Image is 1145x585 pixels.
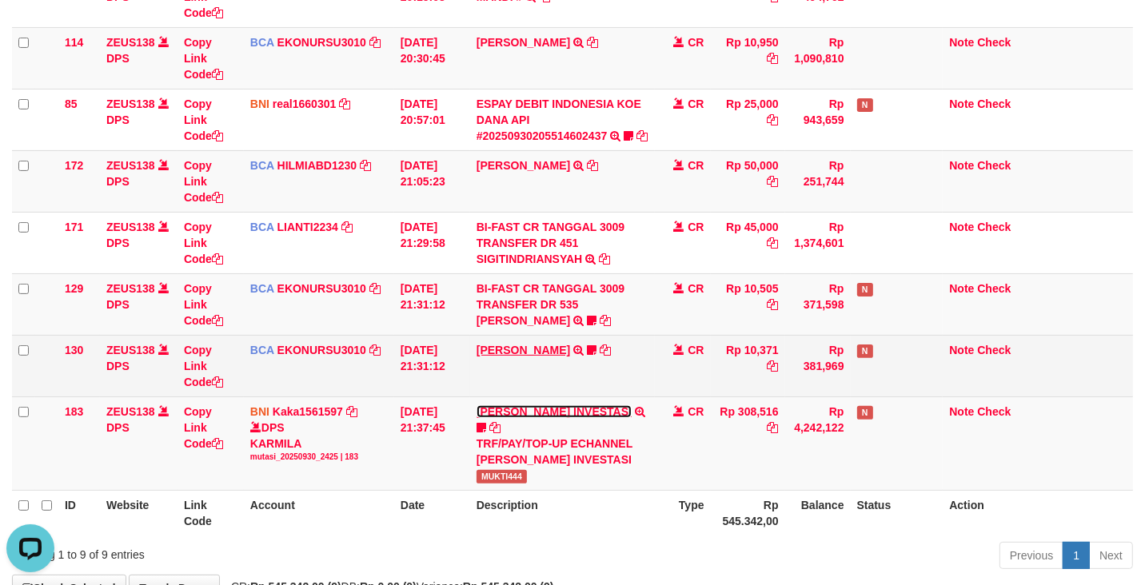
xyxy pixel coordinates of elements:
td: [DATE] 21:31:12 [394,335,470,396]
td: [DATE] 20:30:45 [394,27,470,89]
td: [DATE] 21:29:58 [394,212,470,273]
a: Copy Link Code [184,344,223,388]
a: BI-FAST CR TANGGAL 3009 TRANSFER DR 451 SIGITINDRIANSYAH [477,221,624,265]
td: DPS [100,150,178,212]
a: Copy Link Code [184,36,223,81]
a: Copy DIDI MULYADI to clipboard [587,159,598,172]
a: Copy LIANTI2234 to clipboard [341,221,353,233]
a: [PERSON_NAME] [477,36,570,49]
a: ZEUS138 [106,36,155,49]
span: CR [688,405,704,418]
span: CR [688,159,704,172]
div: mutasi_20250930_2425 | 183 [250,452,388,463]
a: Check [977,36,1011,49]
span: Has Note [857,98,873,112]
th: Link Code [178,490,244,535]
a: Previous [999,542,1063,569]
span: CR [688,36,704,49]
a: [PERSON_NAME] [477,159,570,172]
a: ZEUS138 [106,282,155,295]
a: Copy AHMAD AGUSTI to clipboard [587,36,598,49]
a: Copy Link Code [184,405,223,450]
a: Copy Link Code [184,221,223,265]
span: 130 [65,344,83,356]
a: Copy EKONURSU3010 to clipboard [369,36,381,49]
a: Note [949,344,974,356]
a: 1 [1063,542,1090,569]
td: Rp 251,744 [785,150,851,212]
a: Copy Link Code [184,159,223,204]
span: 171 [65,221,83,233]
th: ID [58,490,100,535]
a: Note [949,36,974,49]
td: DPS [100,273,178,335]
th: Status [851,490,944,535]
span: BCA [250,159,274,172]
a: Copy Rp 25,000 to clipboard [768,113,779,126]
span: 114 [65,36,83,49]
th: Rp 545.342,00 [711,490,785,535]
a: Note [949,405,974,418]
a: Note [949,282,974,295]
span: 129 [65,282,83,295]
a: Check [977,282,1011,295]
td: Rp 10,371 [711,335,785,396]
th: Action [943,490,1133,535]
span: 85 [65,97,78,110]
td: Rp 1,374,601 [785,212,851,273]
a: Copy BI-FAST CR TANGGAL 3009 TRANSFER DR 535 AISYAH PUTRI HALIZ to clipboard [600,314,611,327]
a: ZEUS138 [106,405,155,418]
div: Showing 1 to 9 of 9 entries [12,540,465,563]
td: Rp 1,090,810 [785,27,851,89]
td: Rp 381,969 [785,335,851,396]
td: Rp 10,950 [711,27,785,89]
a: Note [949,221,974,233]
th: Website [100,490,178,535]
a: ZEUS138 [106,97,155,110]
button: Open LiveChat chat widget [6,6,54,54]
td: [DATE] 21:37:45 [394,396,470,490]
a: Check [977,405,1011,418]
td: Rp 943,659 [785,89,851,150]
a: EKONURSU3010 [277,344,366,356]
a: Check [977,221,1011,233]
a: real1660301 [273,97,336,110]
a: Check [977,344,1011,356]
td: DPS [100,89,178,150]
span: CR [688,282,704,295]
td: Rp 10,505 [711,273,785,335]
a: Copy BI-FAST CR TANGGAL 3009 TRANSFER DR 451 SIGITINDRIANSYAH to clipboard [599,253,610,265]
td: DPS [100,212,178,273]
a: Copy Link Code [184,282,223,327]
span: 183 [65,405,83,418]
a: [PERSON_NAME] [477,344,570,356]
span: BNI [250,97,269,110]
span: BCA [250,221,274,233]
span: Has Note [857,283,873,296]
a: Copy HILMIABD1230 to clipboard [360,159,371,172]
a: [PERSON_NAME] INVESTASI [477,405,632,418]
a: Copy Rp 10,950 to clipboard [768,52,779,65]
span: CR [688,344,704,356]
span: BNI [250,405,269,418]
a: ZEUS138 [106,221,155,233]
a: ESPAY DEBIT INDONESIA KOE DANA API #20250930205514602437 [477,97,641,142]
a: Copy Link Code [184,97,223,142]
a: Note [949,159,974,172]
div: DPS KARMILA [250,420,388,463]
a: EKONURSU3010 [277,36,366,49]
a: BI-FAST CR TANGGAL 3009 TRANSFER DR 535 [PERSON_NAME] [477,282,624,327]
span: BCA [250,36,274,49]
a: Copy Rp 10,505 to clipboard [768,298,779,311]
a: Check [977,159,1011,172]
a: Note [949,97,974,110]
span: Has Note [857,406,873,420]
a: HILMIABD1230 [277,159,357,172]
span: BCA [250,344,274,356]
a: Kaka1561597 [273,405,343,418]
a: EKONURSU3010 [277,282,366,295]
span: BCA [250,282,274,295]
td: DPS [100,27,178,89]
span: CR [688,221,704,233]
a: LIANTI2234 [277,221,338,233]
